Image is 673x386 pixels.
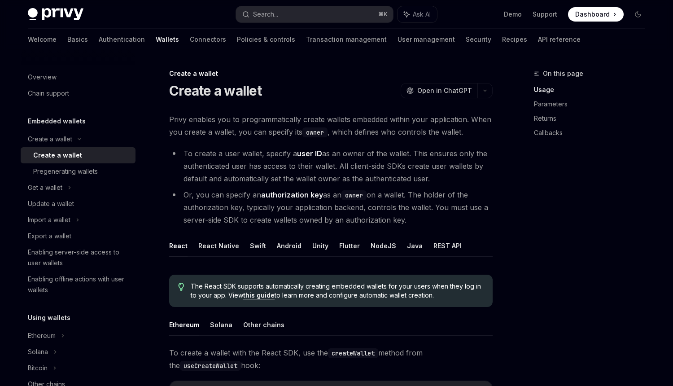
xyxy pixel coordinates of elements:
div: Import a wallet [28,215,70,225]
a: Transaction management [306,29,387,50]
a: Pregenerating wallets [21,163,135,180]
span: Open in ChatGPT [417,86,472,95]
span: The React SDK supports automatically creating embedded wallets for your users when they log in to... [191,282,484,300]
code: createWallet [328,348,378,358]
button: Search...⌘K [236,6,393,22]
button: REST API [433,235,462,256]
a: Dashboard [568,7,624,22]
a: Welcome [28,29,57,50]
button: Swift [250,235,266,256]
button: React Native [198,235,239,256]
a: Usage [534,83,652,97]
div: Chain support [28,88,69,99]
div: Create a wallet [28,134,72,145]
a: Parameters [534,97,652,111]
li: Or, you can specify an as an on a wallet. The holder of the authorization key, typically your app... [169,189,493,226]
div: Update a wallet [28,198,74,209]
span: ⌘ K [378,11,388,18]
div: Solana [28,347,48,357]
div: Enabling server-side access to user wallets [28,247,130,268]
h5: Using wallets [28,312,70,323]
a: Wallets [156,29,179,50]
code: owner [341,190,367,200]
div: Pregenerating wallets [33,166,98,177]
div: Search... [253,9,278,20]
button: Open in ChatGPT [401,83,477,98]
div: Ethereum [28,330,56,341]
a: Basics [67,29,88,50]
button: Java [407,235,423,256]
a: API reference [538,29,581,50]
span: Dashboard [575,10,610,19]
a: Recipes [502,29,527,50]
a: Security [466,29,491,50]
a: Connectors [190,29,226,50]
a: Create a wallet [21,147,135,163]
button: Ask AI [398,6,437,22]
a: Overview [21,69,135,85]
li: To create a user wallet, specify a as an owner of the wallet. This ensures only the authenticated... [169,147,493,185]
a: Support [533,10,557,19]
img: dark logo [28,8,83,21]
code: owner [302,127,328,137]
div: Get a wallet [28,182,62,193]
a: Export a wallet [21,228,135,244]
span: On this page [543,68,583,79]
code: useCreateWallet [180,361,241,371]
button: Solana [210,314,232,335]
a: Enabling offline actions with user wallets [21,271,135,298]
a: User management [398,29,455,50]
div: Overview [28,72,57,83]
button: React [169,235,188,256]
h5: Embedded wallets [28,116,86,127]
div: Export a wallet [28,231,71,241]
a: this guide [243,291,275,299]
button: Ethereum [169,314,199,335]
button: Other chains [243,314,284,335]
span: Ask AI [413,10,431,19]
button: NodeJS [371,235,396,256]
div: Create a wallet [33,150,82,161]
h1: Create a wallet [169,83,262,99]
a: Returns [534,111,652,126]
div: Enabling offline actions with user wallets [28,274,130,295]
button: Unity [312,235,328,256]
span: To create a wallet with the React SDK, use the method from the hook: [169,347,493,372]
a: Chain support [21,85,135,101]
button: Toggle dark mode [631,7,645,22]
strong: user ID [297,149,322,158]
strong: authorization key [261,190,323,199]
button: Android [277,235,302,256]
div: Bitcoin [28,363,48,373]
a: Demo [504,10,522,19]
a: Update a wallet [21,196,135,212]
a: Policies & controls [237,29,295,50]
a: Authentication [99,29,145,50]
a: Enabling server-side access to user wallets [21,244,135,271]
a: Callbacks [534,126,652,140]
svg: Tip [178,283,184,291]
div: Create a wallet [169,69,493,78]
span: Privy enables you to programmatically create wallets embedded within your application. When you c... [169,113,493,138]
button: Flutter [339,235,360,256]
